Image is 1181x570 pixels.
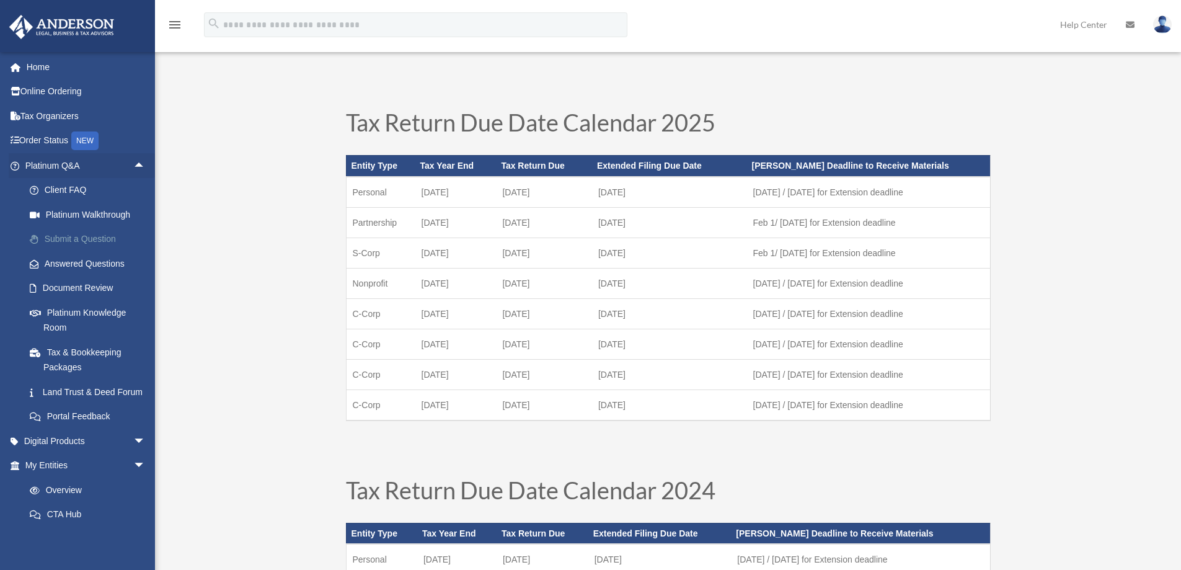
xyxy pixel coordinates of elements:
td: [DATE] [592,268,747,298]
a: Entity Change Request [17,527,164,551]
th: Extended Filing Due Date [592,155,747,176]
td: [DATE] [496,177,592,208]
th: [PERSON_NAME] Deadline to Receive Materials [731,523,990,544]
td: [DATE] / [DATE] for Extension deadline [747,298,990,329]
h1: Tax Return Due Date Calendar 2024 [346,478,991,508]
td: C-Corp [346,298,415,329]
td: Partnership [346,207,415,238]
td: [DATE] [496,238,592,268]
a: Platinum Walkthrough [17,202,164,227]
td: Personal [346,177,415,208]
a: Document Review [17,276,164,301]
td: [DATE] [415,238,497,268]
a: menu [167,22,182,32]
td: Feb 1/ [DATE] for Extension deadline [747,207,990,238]
a: Digital Productsarrow_drop_down [9,429,164,453]
td: [DATE] [415,207,497,238]
td: [DATE] / [DATE] for Extension deadline [747,359,990,390]
td: [DATE] [592,298,747,329]
td: [DATE] [592,329,747,359]
th: Tax Return Due [496,155,592,176]
th: Tax Year End [415,155,497,176]
div: NEW [71,131,99,150]
span: arrow_drop_up [133,153,158,179]
td: [DATE] [415,390,497,421]
a: Land Trust & Deed Forum [17,380,164,404]
a: Client FAQ [17,178,164,203]
td: [DATE] [415,298,497,329]
a: Overview [17,478,164,502]
a: Tax Organizers [9,104,164,128]
a: Portal Feedback [17,404,164,429]
a: Platinum Q&Aarrow_drop_up [9,153,164,178]
a: My Entitiesarrow_drop_down [9,453,164,478]
a: CTA Hub [17,502,164,527]
td: [DATE] / [DATE] for Extension deadline [747,268,990,298]
td: C-Corp [346,359,415,390]
td: [DATE] [496,390,592,421]
td: C-Corp [346,390,415,421]
a: Home [9,55,164,79]
th: Tax Return Due [497,523,588,544]
a: Answered Questions [17,251,164,276]
a: Submit a Question [17,227,164,252]
td: [DATE] [496,268,592,298]
th: Entity Type [346,155,415,176]
a: Order StatusNEW [9,128,164,154]
td: [DATE] / [DATE] for Extension deadline [747,390,990,421]
td: [DATE] / [DATE] for Extension deadline [747,177,990,208]
th: Tax Year End [417,523,497,544]
td: Feb 1/ [DATE] for Extension deadline [747,238,990,268]
td: [DATE] [592,390,747,421]
a: Online Ordering [9,79,164,104]
td: [DATE] / [DATE] for Extension deadline [747,329,990,359]
td: Nonprofit [346,268,415,298]
i: menu [167,17,182,32]
td: [DATE] [496,359,592,390]
td: S-Corp [346,238,415,268]
span: arrow_drop_down [133,453,158,479]
i: search [207,17,221,30]
td: C-Corp [346,329,415,359]
span: arrow_drop_down [133,429,158,454]
td: [DATE] [415,268,497,298]
td: [DATE] [496,298,592,329]
td: [DATE] [415,329,497,359]
td: [DATE] [496,207,592,238]
td: [DATE] [592,177,747,208]
td: [DATE] [592,238,747,268]
a: Tax & Bookkeeping Packages [17,340,164,380]
td: [DATE] [496,329,592,359]
img: User Pic [1153,16,1172,33]
h1: Tax Return Due Date Calendar 2025 [346,110,991,140]
th: [PERSON_NAME] Deadline to Receive Materials [747,155,990,176]
td: [DATE] [415,359,497,390]
a: Platinum Knowledge Room [17,300,164,340]
th: Entity Type [346,523,417,544]
th: Extended Filing Due Date [588,523,732,544]
td: [DATE] [592,207,747,238]
td: [DATE] [592,359,747,390]
img: Anderson Advisors Platinum Portal [6,15,118,39]
td: [DATE] [415,177,497,208]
